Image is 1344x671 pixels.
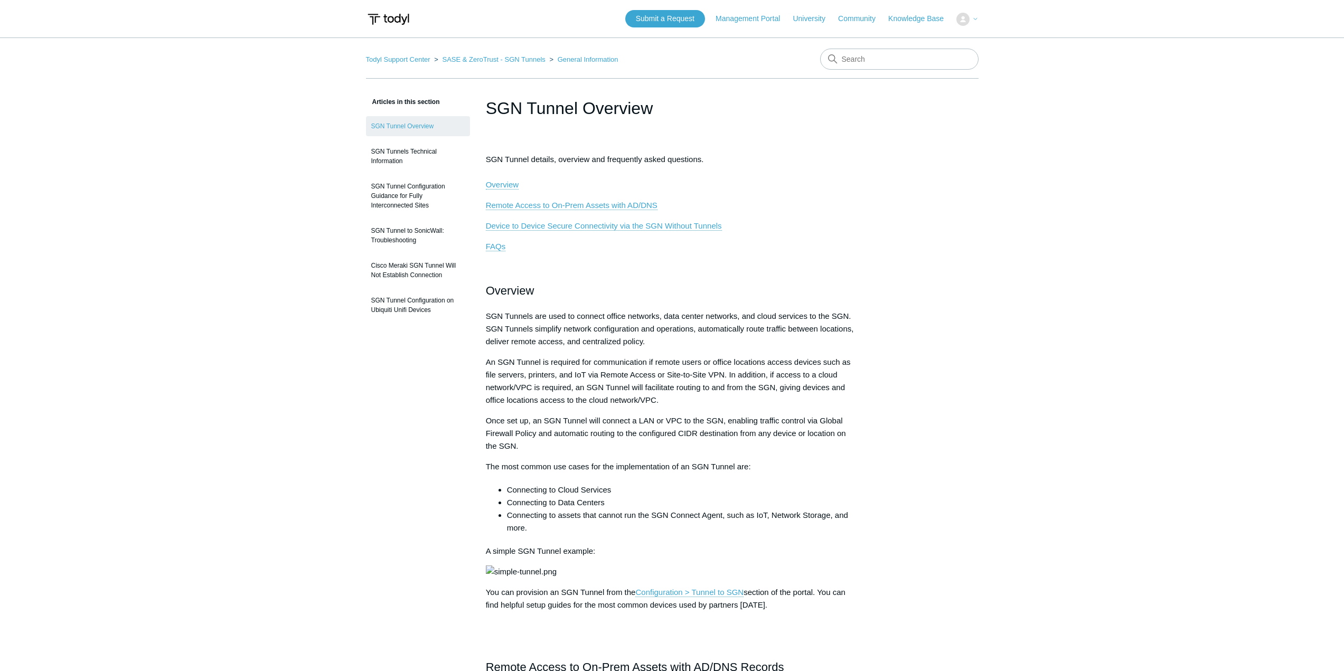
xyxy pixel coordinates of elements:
img: simple-tunnel.png [486,565,557,578]
span: A simple SGN Tunnel example: [486,546,596,555]
a: Overview [486,180,519,190]
a: University [793,13,835,24]
a: SGN Tunnel to SonicWall: Troubleshooting [366,221,470,250]
img: Todyl Support Center Help Center home page [366,10,411,29]
span: Articles in this section [366,98,440,106]
span: Connecting to Cloud Services [507,485,612,494]
a: Management Portal [716,13,791,24]
span: Connecting to assets that cannot run the SGN Connect Agent, such as IoT, Network Storage, and more. [507,511,848,532]
span: section of the portal. You can find helpful setup guides for the most common devices used by part... [486,588,845,609]
h1: SGN Tunnel Overview [486,96,859,121]
a: Todyl Support Center [366,55,430,63]
li: Todyl Support Center [366,55,433,63]
span: Overview [486,284,534,297]
span: Once set up, an SGN Tunnel will connect a LAN or VPC to the SGN, enabling traffic control via Glo... [486,416,846,450]
li: General Information [547,55,618,63]
li: SASE & ZeroTrust - SGN Tunnels [432,55,547,63]
a: SGN Tunnel Configuration Guidance for Fully Interconnected Sites [366,176,470,215]
a: Community [838,13,886,24]
a: General Information [558,55,618,63]
a: Remote Access to On-Prem Assets with AD/DNS [486,201,657,210]
span: An SGN Tunnel is required for communication if remote users or office locations access devices su... [486,357,851,404]
a: Submit a Request [625,10,705,27]
a: Cisco Meraki SGN Tunnel Will Not Establish Connection [366,256,470,285]
span: Device to Device Secure Connectivity via the SGN Without Tunnels [486,221,722,230]
span: SGN Tunnel details, overview and frequently asked questions. [486,155,704,190]
input: Search [820,49,979,70]
a: Device to Device Secure Connectivity via the SGN Without Tunnels [486,221,722,231]
span: Connecting to Data Centers [507,498,605,507]
a: SASE & ZeroTrust - SGN Tunnels [442,55,545,63]
span: You can provision an SGN Tunnel from the [486,588,636,597]
span: SGN Tunnels are used to connect office networks, data center networks, and cloud services to the ... [486,311,854,346]
a: FAQs [486,242,506,251]
a: Knowledge Base [888,13,954,24]
a: SGN Tunnel Overview [366,116,470,136]
span: The most common use cases for the implementation of an SGN Tunnel are: [486,462,751,471]
a: SGN Tunnels Technical Information [366,141,470,171]
a: Configuration > Tunnel to SGN [635,588,744,597]
a: SGN Tunnel Configuration on Ubiquiti Unifi Devices [366,290,470,320]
